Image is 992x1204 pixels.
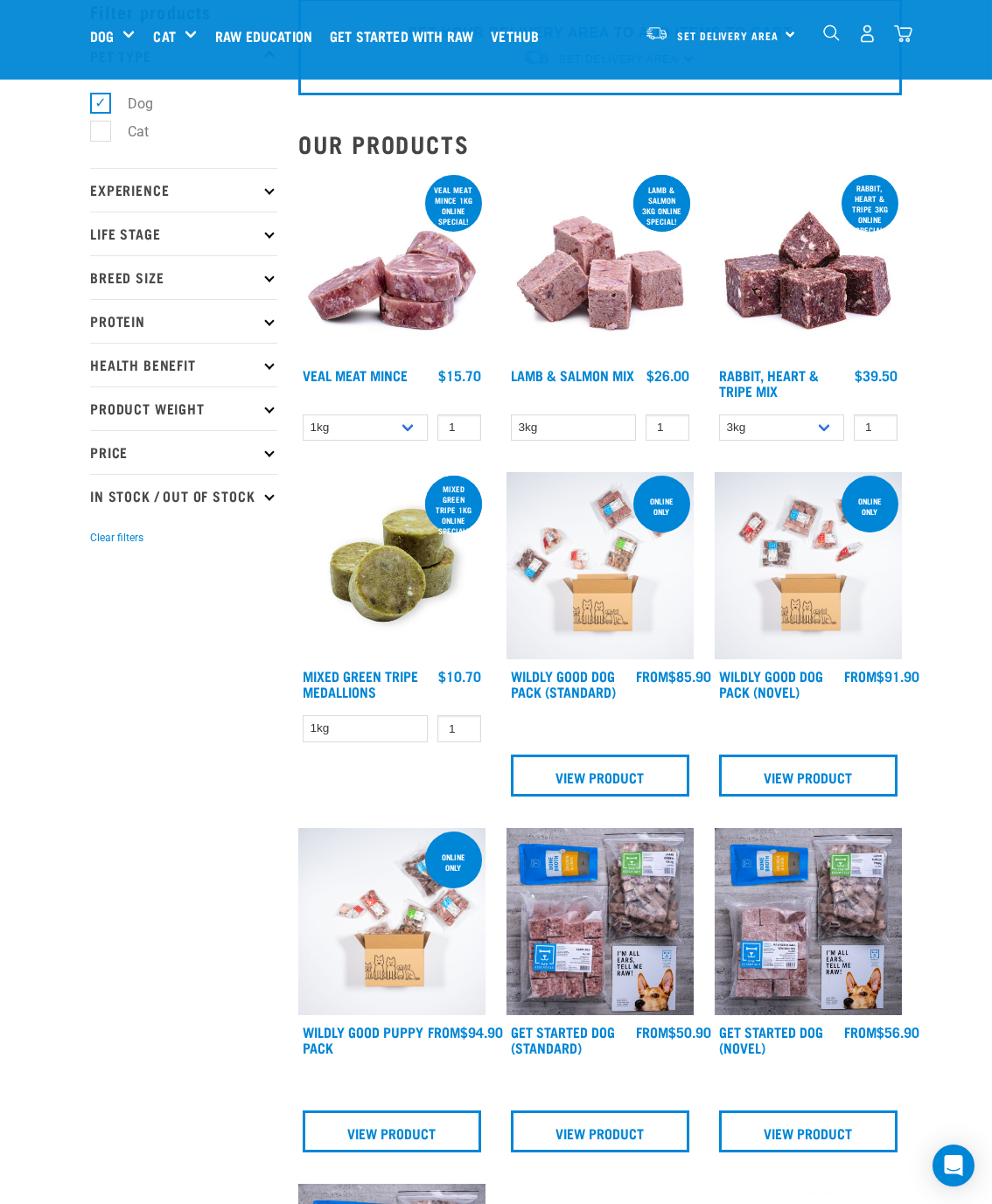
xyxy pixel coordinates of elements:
label: Dog [100,93,160,115]
span: FROM [428,1027,460,1035]
a: Get started with Raw [325,1,486,71]
img: 1160 Veal Meat Mince Medallions 01 [298,171,486,358]
a: Veal Meat Mince [303,371,408,379]
img: home-icon@2x.png [894,24,912,43]
div: $94.90 [428,1024,503,1040]
div: $50.90 [636,1024,711,1040]
img: 1029 Lamb Salmon Mix 01 [506,171,694,358]
p: Protein [90,299,277,343]
p: Breed Size [90,255,277,299]
input: 1 [646,414,689,442]
a: Rabbit, Heart & Tripe Mix [719,371,819,394]
img: user.png [858,24,877,43]
img: home-icon-1@2x.png [823,24,840,41]
div: $85.90 [636,668,711,684]
div: Online Only [633,488,690,525]
a: Dog [90,25,114,46]
a: View Product [303,1110,481,1152]
img: NSP Dog Novel Update [715,828,902,1015]
div: Online Only [842,488,898,525]
div: $91.90 [844,668,919,684]
img: Dog 0 2sec [506,472,694,659]
a: Wildly Good Dog Pack (Novel) [719,672,823,695]
div: Open Intercom Messenger [933,1145,975,1187]
p: Price [90,430,277,474]
a: Wildly Good Puppy Pack [303,1027,423,1051]
a: View Product [719,1110,898,1152]
a: Vethub [486,1,552,71]
div: Lamb & Salmon 3kg online special! [633,177,690,234]
p: Product Weight [90,386,277,430]
label: Cat [100,121,156,143]
div: Mixed Green Tripe 1kg online special! [425,476,482,544]
p: In Stock / Out Of Stock [90,474,277,518]
img: NSP Dog Standard Update [506,828,694,1015]
p: Life Stage [90,212,277,255]
a: View Product [511,1110,689,1152]
div: Online Only [425,844,482,880]
a: Mixed Green Tripe Medallions [303,672,418,695]
p: Experience [90,168,277,212]
img: van-moving.png [645,25,668,41]
span: FROM [636,672,668,679]
div: $56.90 [844,1024,919,1040]
span: FROM [844,1027,877,1035]
img: Dog Novel 0 2sec [715,472,902,659]
input: 1 [437,414,481,442]
a: Wildly Good Dog Pack (Standard) [511,672,616,695]
div: $10.70 [438,668,481,684]
h2: Our Products [298,130,902,157]
a: View Product [511,755,689,797]
div: Veal Meat mince 1kg online special! [425,177,482,234]
input: 1 [437,715,481,742]
div: $26.00 [646,367,689,383]
span: FROM [636,1027,668,1035]
a: Get Started Dog (Standard) [511,1027,615,1051]
span: Set Delivery Area [677,32,779,38]
a: Raw Education [211,1,325,71]
img: Puppy 0 2sec [298,828,486,1015]
a: Cat [153,25,175,46]
img: Mixed Green Tripe [298,472,486,659]
a: View Product [719,755,898,797]
div: $39.50 [855,367,898,383]
span: FROM [844,672,877,679]
button: Clear filters [90,530,143,546]
a: Get Started Dog (Novel) [719,1027,823,1051]
div: $15.70 [438,367,481,383]
p: Health Benefit [90,343,277,386]
div: Rabbit, Heart & Tripe 3kg online special [842,175,898,243]
input: 1 [854,414,898,442]
a: Lamb & Salmon Mix [511,371,634,379]
img: 1175 Rabbit Heart Tripe Mix 01 [715,171,902,358]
